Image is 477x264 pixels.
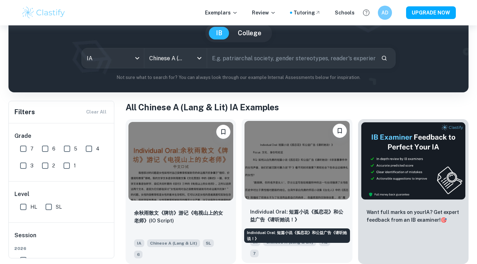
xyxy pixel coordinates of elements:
a: BookmarkIndividual Oral: 短篇小说《孤恋花》和公益广告《请听她说！》IAChinese A (Lang & Lit)HL7 [242,119,352,264]
button: Bookmark [333,124,347,138]
span: SL [203,239,214,247]
p: Not sure what to search for? You can always look through our example Internal Assessments below f... [14,74,463,81]
img: Clastify logo [21,6,66,20]
h6: Session [14,231,109,245]
span: Chinese A (Lang & Lit) [147,239,200,247]
span: 5 [74,145,77,153]
img: Chinese A (Lang & Lit) IA example thumbnail: 余秋雨散文《牌坊》游记《电视山上的女老师》(IO Script) [128,122,233,201]
a: Schools [335,9,355,17]
div: IA [82,48,144,68]
h1: All Chinese A (Lang & Lit) IA Examples [126,101,469,113]
span: 2026 [14,245,109,252]
img: Chinese A (Lang & Lit) IA example thumbnail: Individual Oral: 短篇小说《孤恋花》和公益广告《请听她说！》 [244,121,349,199]
button: Open [194,53,204,63]
span: 6 [134,251,143,258]
h6: AD [381,9,389,17]
p: Review [252,9,276,17]
span: 7 [250,250,259,257]
span: May [30,256,40,264]
span: 6 [52,145,55,153]
button: Help and Feedback [360,7,372,19]
span: 🎯 [441,217,447,223]
p: Individual Oral: 短篇小说《孤恋花》和公益广告《请听她说！》 [250,208,344,223]
span: 7 [30,145,34,153]
span: 3 [30,162,34,170]
h6: Grade [14,132,109,140]
button: AD [378,6,392,20]
a: Tutoring [294,9,321,17]
button: College [231,27,268,39]
img: Thumbnail [361,122,466,200]
a: Bookmark余秋雨散文《牌坊》游记《电视山上的女老师》(IO Script)IAChinese A (Lang & Lit)SL6 [126,119,236,264]
h6: Level [14,190,109,198]
p: 余秋雨散文《牌坊》游记《电视山上的女老师》(IO Script) [134,209,228,225]
button: Bookmark [216,125,230,139]
span: 4 [96,145,99,153]
span: HL [30,203,37,211]
div: Individual Oral: 短篇小说《孤恋花》和公益广告《请听她说！》 [244,228,350,243]
span: 2 [52,162,55,170]
span: IA [134,239,144,247]
h6: Filters [14,107,35,117]
p: Exemplars [205,9,238,17]
input: E.g. patriarchal society, gender stereotypes, reader's experience analysis... [207,48,375,68]
p: Want full marks on your IA ? Get expert feedback from an IB examiner! [367,208,460,224]
button: IB [209,27,229,39]
button: Search [378,52,390,64]
span: 1 [74,162,76,170]
button: UPGRADE NOW [406,6,456,19]
span: SL [56,203,62,211]
a: ThumbnailWant full marks on yourIA? Get expert feedback from an IB examiner! [358,119,469,264]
